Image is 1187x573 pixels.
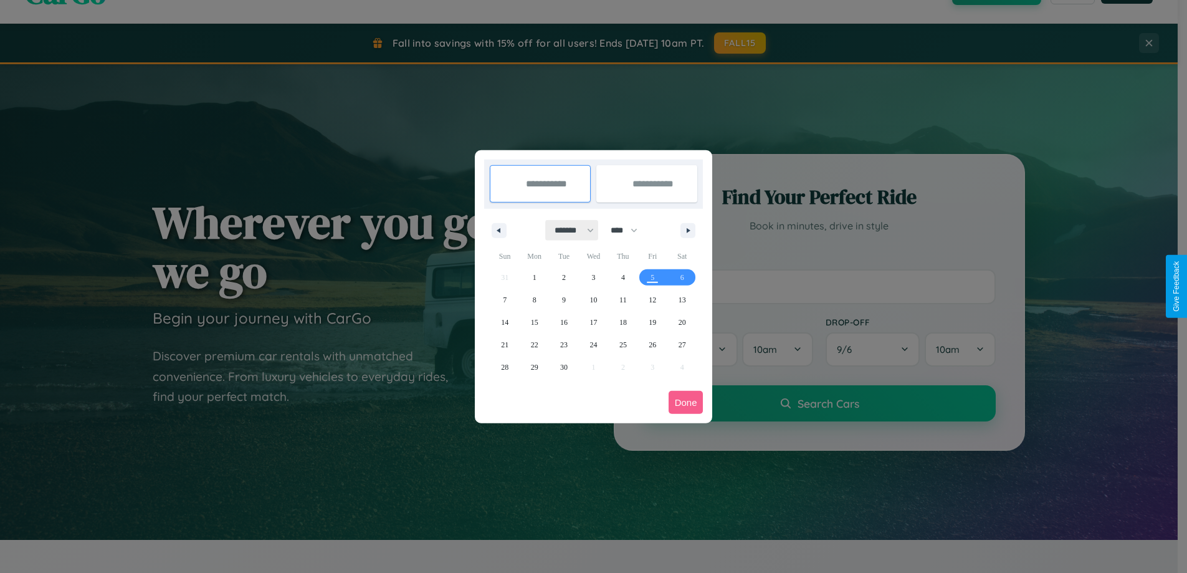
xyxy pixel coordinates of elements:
span: 12 [649,289,656,311]
span: 10 [589,289,597,311]
span: 30 [560,356,568,378]
button: 19 [638,311,667,334]
span: 2 [562,266,566,289]
button: 18 [608,311,637,334]
span: 29 [531,356,538,378]
button: 30 [549,356,578,378]
span: 7 [503,289,507,311]
span: 26 [649,334,656,356]
button: 11 [608,289,637,311]
span: Wed [579,246,608,266]
div: Give Feedback [1172,261,1181,312]
span: 22 [531,334,538,356]
button: 3 [579,266,608,289]
span: 9 [562,289,566,311]
span: Sun [490,246,520,266]
button: Done [669,391,703,414]
span: 23 [560,334,568,356]
button: 17 [579,311,608,334]
span: 6 [680,266,684,289]
button: 15 [520,311,549,334]
button: 24 [579,334,608,356]
button: 20 [667,311,697,334]
button: 10 [579,289,608,311]
span: Sat [667,246,697,266]
span: Fri [638,246,667,266]
span: 17 [589,311,597,334]
span: 20 [679,311,686,334]
span: Tue [549,246,578,266]
span: 18 [619,311,627,334]
button: 4 [608,266,637,289]
span: 14 [501,311,508,334]
span: 21 [501,334,508,356]
span: 4 [621,266,625,289]
span: 24 [589,334,597,356]
button: 27 [667,334,697,356]
button: 26 [638,334,667,356]
button: 22 [520,334,549,356]
span: 1 [533,266,536,289]
button: 29 [520,356,549,378]
button: 12 [638,289,667,311]
button: 7 [490,289,520,311]
span: 3 [591,266,595,289]
button: 21 [490,334,520,356]
span: Mon [520,246,549,266]
span: 27 [679,334,686,356]
button: 13 [667,289,697,311]
span: 15 [531,311,538,334]
button: 1 [520,266,549,289]
span: 16 [560,311,568,334]
span: 8 [533,289,536,311]
button: 6 [667,266,697,289]
span: 28 [501,356,508,378]
span: Thu [608,246,637,266]
button: 28 [490,356,520,378]
button: 23 [549,334,578,356]
button: 2 [549,266,578,289]
span: 19 [649,311,656,334]
button: 14 [490,311,520,334]
button: 9 [549,289,578,311]
button: 8 [520,289,549,311]
button: 16 [549,311,578,334]
span: 5 [651,266,654,289]
button: 5 [638,266,667,289]
span: 11 [619,289,627,311]
button: 25 [608,334,637,356]
span: 13 [679,289,686,311]
span: 25 [619,334,627,356]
